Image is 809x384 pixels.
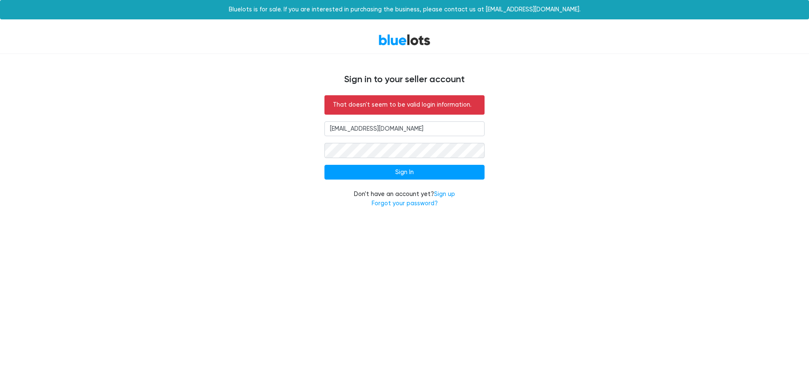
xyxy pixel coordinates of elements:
[333,100,476,110] p: That doesn't seem to be valid login information.
[324,190,485,208] div: Don't have an account yet?
[324,165,485,180] input: Sign In
[434,191,455,198] a: Sign up
[372,200,438,207] a: Forgot your password?
[378,34,431,46] a: BlueLots
[152,74,657,85] h4: Sign in to your seller account
[324,121,485,137] input: Email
